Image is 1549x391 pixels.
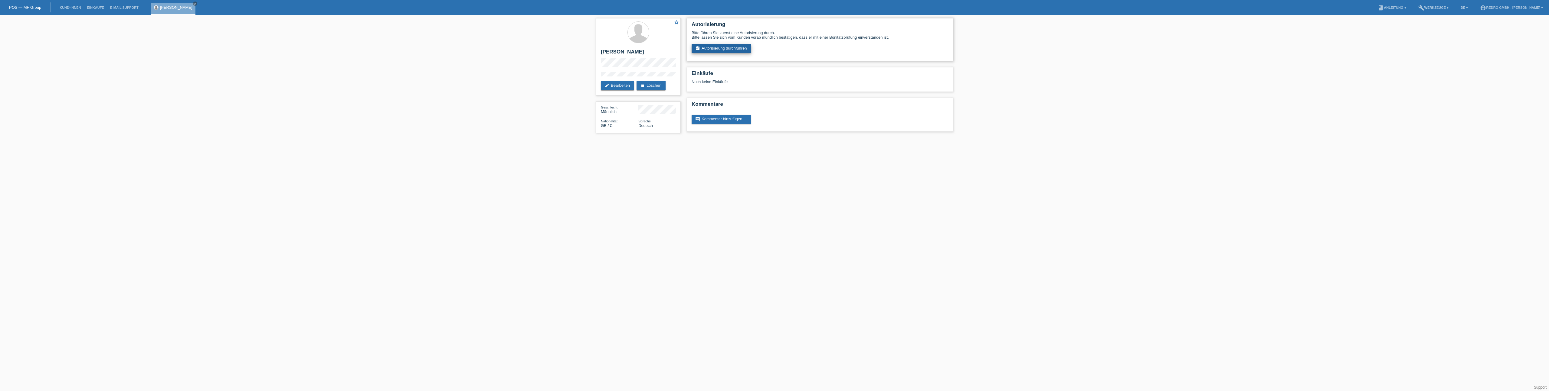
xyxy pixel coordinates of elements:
[695,46,700,51] i: assignment_turned_in
[601,49,676,58] h2: [PERSON_NAME]
[692,101,948,110] h2: Kommentare
[640,83,645,88] i: delete
[160,5,192,10] a: [PERSON_NAME]
[193,2,197,6] a: close
[692,79,948,89] div: Noch keine Einkäufe
[9,5,41,10] a: POS — MF Group
[638,123,653,128] span: Deutsch
[638,119,651,123] span: Sprache
[692,70,948,79] h2: Einkäufe
[601,105,638,114] div: Männlich
[601,105,617,109] span: Geschlecht
[601,81,634,90] a: editBearbeiten
[1477,6,1546,9] a: account_circleRedro GmbH - [PERSON_NAME] ▾
[1415,6,1452,9] a: buildWerkzeuge ▾
[692,21,948,31] h2: Autorisierung
[1375,6,1409,9] a: bookAnleitung ▾
[601,119,617,123] span: Nationalität
[604,83,609,88] i: edit
[1378,5,1384,11] i: book
[674,20,679,25] i: star_border
[1480,5,1486,11] i: account_circle
[601,123,613,128] span: Vereinigtes Königreich / C / 23.06.2012
[692,44,751,53] a: assignment_turned_inAutorisierung durchführen
[1458,6,1471,9] a: DE ▾
[692,31,948,40] div: Bitte führen Sie zuerst eine Autorisierung durch. Bitte lassen Sie sich vom Kunden vorab mündlich...
[84,6,107,9] a: Einkäufe
[674,20,679,26] a: star_border
[692,115,751,124] a: commentKommentar hinzufügen ...
[695,117,700,121] i: comment
[1534,385,1547,389] a: Support
[1418,5,1424,11] i: build
[194,2,197,5] i: close
[637,81,666,90] a: deleteLöschen
[107,6,142,9] a: E-Mail Support
[57,6,84,9] a: Kund*innen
